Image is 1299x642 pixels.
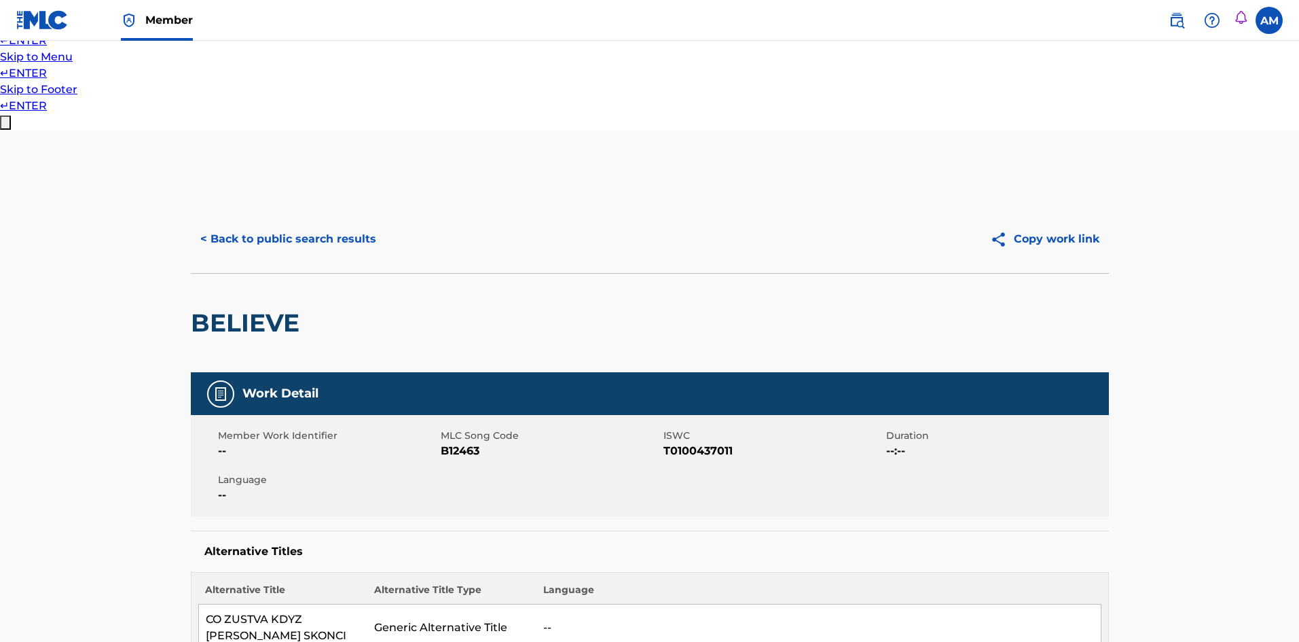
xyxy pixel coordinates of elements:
span: Member [145,12,193,28]
img: search [1169,12,1185,29]
span: --:-- [886,443,1105,459]
span: -- [218,443,437,459]
h5: Work Detail [242,386,318,402]
h5: Alternative Titles [204,545,1095,558]
span: Language [218,473,437,487]
th: Alternative Title Type [367,583,536,605]
img: Copy work link [990,231,1014,248]
div: Help [1199,7,1226,34]
button: < Back to public search results [191,222,386,256]
span: Duration [886,429,1105,443]
img: help [1204,12,1220,29]
span: ISWC [663,429,883,443]
img: Work Detail [213,386,229,402]
div: User Menu [1256,7,1283,34]
a: Public Search [1163,7,1190,34]
span: MLC Song Code [441,429,660,443]
div: Notifications [1234,11,1247,29]
button: Copy work link [981,222,1109,256]
h2: BELIEVE [191,308,306,338]
span: Member Work Identifier [218,429,437,443]
th: Language [536,583,1101,605]
span: B12463 [441,443,660,459]
th: Alternative Title [198,583,367,605]
span: -- [218,487,437,503]
iframe: Resource Center [1261,426,1299,535]
span: T0100437011 [663,443,883,459]
img: Top Rightsholder [121,12,137,29]
img: MLC Logo [16,10,69,30]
